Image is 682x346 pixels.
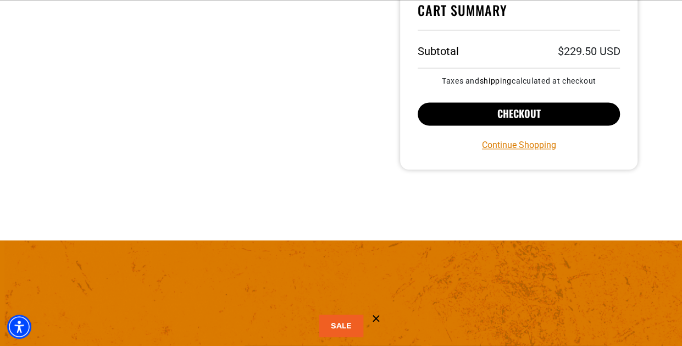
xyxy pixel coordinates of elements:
a: Continue Shopping [482,139,556,152]
div: Accessibility Menu [7,315,31,339]
h4: Cart Summary [418,2,620,30]
a: shipping [480,76,512,85]
p: $229.50 USD [557,46,620,57]
button: Checkout [418,102,620,125]
h3: Subtotal [418,46,459,57]
small: Taxes and calculated at checkout [418,77,620,85]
